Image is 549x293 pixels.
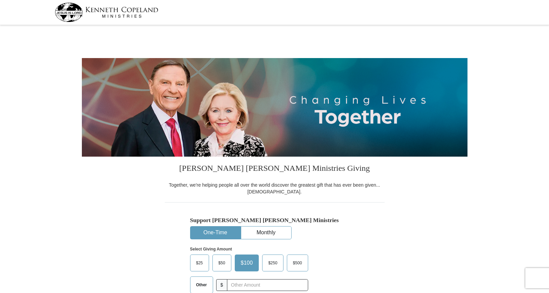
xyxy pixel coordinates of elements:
[190,247,232,251] strong: Select Giving Amount
[215,258,229,268] span: $50
[55,3,158,22] img: kcm-header-logo.svg
[193,280,210,290] span: Other
[216,279,228,291] span: $
[227,279,308,291] input: Other Amount
[190,227,241,239] button: One-Time
[241,227,291,239] button: Monthly
[190,217,359,224] h5: Support [PERSON_NAME] [PERSON_NAME] Ministries
[265,258,281,268] span: $250
[165,157,385,182] h3: [PERSON_NAME] [PERSON_NAME] Ministries Giving
[193,258,206,268] span: $25
[290,258,305,268] span: $500
[237,258,256,268] span: $100
[165,182,385,195] div: Together, we're helping people all over the world discover the greatest gift that has ever been g...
